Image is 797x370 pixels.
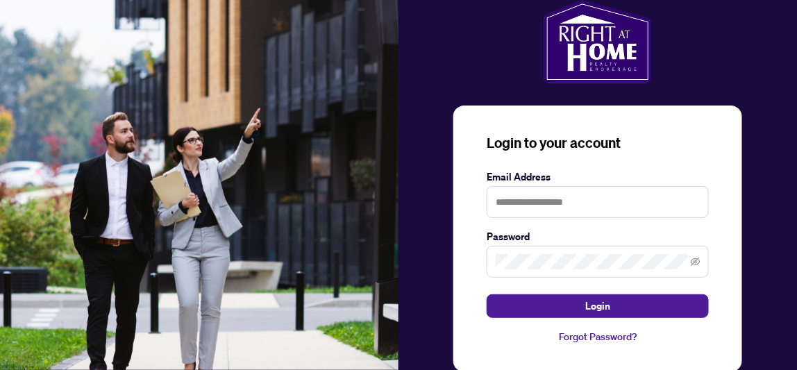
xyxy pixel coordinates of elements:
label: Password [487,229,709,244]
span: eye-invisible [691,257,700,267]
h3: Login to your account [487,133,709,153]
a: Forgot Password? [487,329,709,344]
button: Login [487,294,709,318]
label: Email Address [487,169,709,185]
span: Login [585,295,610,317]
